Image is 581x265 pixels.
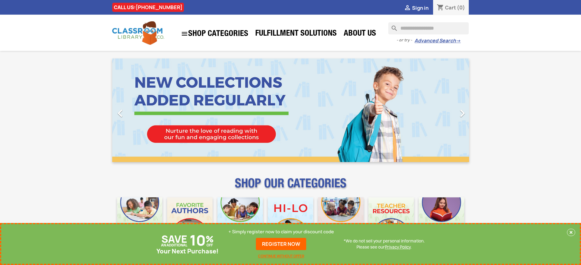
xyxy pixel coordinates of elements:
a: SHOP CATEGORIES [178,27,251,41]
img: CLC_Phonics_And_Decodables_Mobile.jpg [217,197,263,243]
span: → [456,38,461,44]
a: Advanced Search→ [414,38,461,44]
span: Cart [445,4,456,11]
span: (0) [457,4,465,11]
a: Next [415,58,469,162]
input: Search [388,22,469,34]
a: Previous [112,58,166,162]
i:  [455,106,470,121]
i:  [404,5,411,12]
p: SHOP OUR CATEGORIES [112,182,469,193]
i: shopping_cart [437,4,444,12]
a:  Sign in [404,5,429,11]
i:  [181,30,188,37]
div: CALL US: [112,3,184,12]
span: Sign in [412,5,429,11]
img: CLC_HiLo_Mobile.jpg [268,197,313,243]
ul: Carousel container [112,58,469,162]
span: - or try - [396,37,414,43]
img: CLC_Bulk_Mobile.jpg [117,197,163,243]
a: About Us [341,28,379,40]
i: search [388,22,396,30]
img: CLC_Teacher_Resources_Mobile.jpg [368,197,414,243]
img: Classroom Library Company [112,21,164,45]
a: Fulfillment Solutions [252,28,340,40]
img: CLC_Dyslexia_Mobile.jpg [419,197,464,243]
img: CLC_Fiction_Nonfiction_Mobile.jpg [318,197,364,243]
img: CLC_Favorite_Authors_Mobile.jpg [167,197,213,243]
i:  [113,106,128,121]
a: [PHONE_NUMBER] [136,4,182,11]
